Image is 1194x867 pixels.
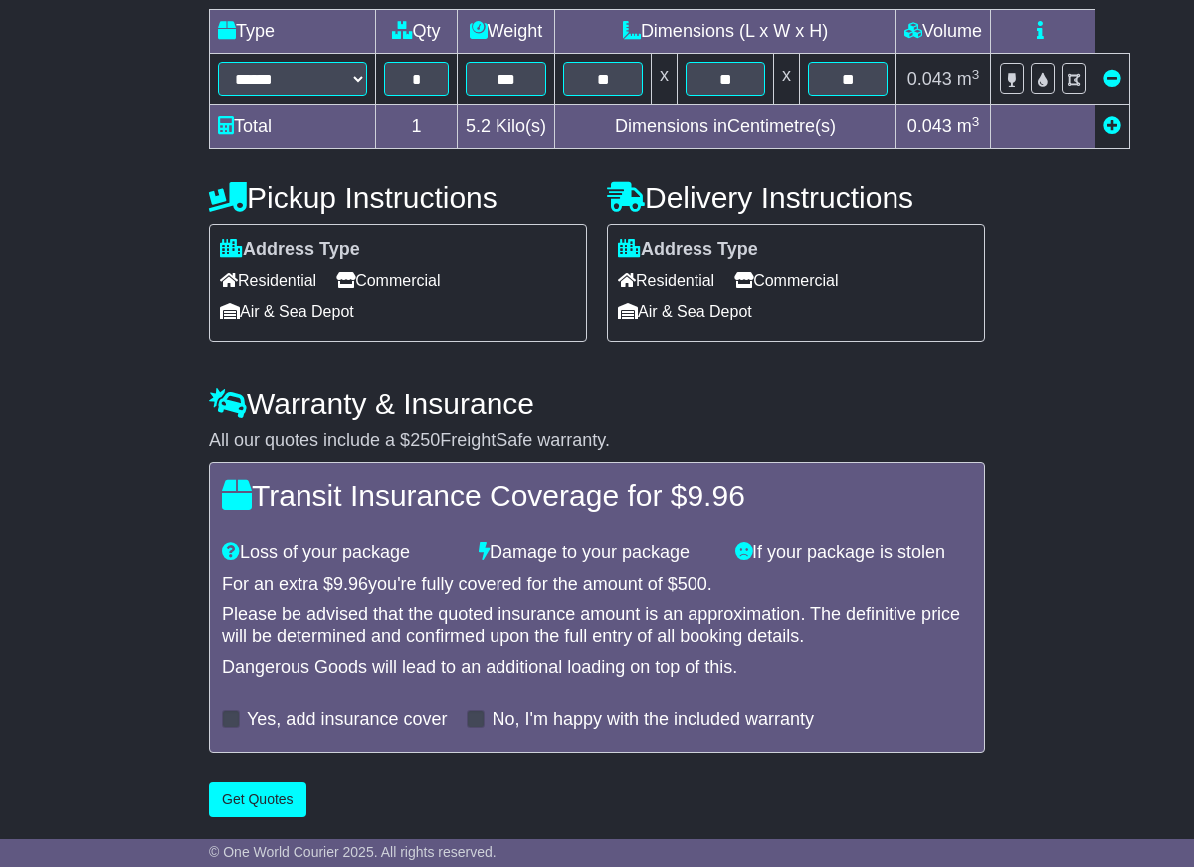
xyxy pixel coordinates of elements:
div: If your package is stolen [725,542,982,564]
div: Dangerous Goods will lead to an additional loading on top of this. [222,657,972,679]
td: Dimensions (L x W x H) [555,10,896,54]
td: 1 [376,105,458,149]
span: Air & Sea Depot [618,296,752,327]
span: Air & Sea Depot [220,296,354,327]
span: Residential [618,265,714,296]
span: © One World Courier 2025. All rights reserved. [209,844,497,860]
td: Qty [376,10,458,54]
span: 0.043 [907,69,952,88]
div: For an extra $ you're fully covered for the amount of $ . [222,574,972,596]
a: Add new item [1103,116,1121,136]
div: Damage to your package [469,542,725,564]
sup: 3 [972,114,980,129]
span: m [957,116,980,136]
span: 0.043 [907,116,952,136]
td: x [774,54,800,105]
label: No, I'm happy with the included warranty [492,709,814,731]
button: Get Quotes [209,782,306,817]
td: Total [210,105,376,149]
span: m [957,69,980,88]
td: x [652,54,678,105]
a: Remove this item [1103,69,1121,88]
label: Address Type [220,239,360,260]
label: Address Type [618,239,758,260]
div: All our quotes include a $ FreightSafe warranty. [209,431,985,452]
span: 250 [410,431,440,450]
span: Commercial [734,265,838,296]
td: Dimensions in Centimetre(s) [555,105,896,149]
div: Please be advised that the quoted insurance amount is an approximation. The definitive price will... [222,605,972,647]
span: 5.2 [466,116,491,136]
span: 9.96 [333,574,368,594]
h4: Warranty & Insurance [209,387,985,420]
span: Residential [220,265,316,296]
span: Commercial [336,265,440,296]
td: Weight [458,10,555,54]
sup: 3 [972,67,980,82]
td: Volume [896,10,991,54]
h4: Pickup Instructions [209,181,587,214]
span: 500 [678,574,707,594]
h4: Transit Insurance Coverage for $ [222,479,972,512]
td: Kilo(s) [458,105,555,149]
label: Yes, add insurance cover [247,709,447,731]
span: 9.96 [687,479,744,512]
div: Loss of your package [212,542,469,564]
h4: Delivery Instructions [607,181,985,214]
td: Type [210,10,376,54]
